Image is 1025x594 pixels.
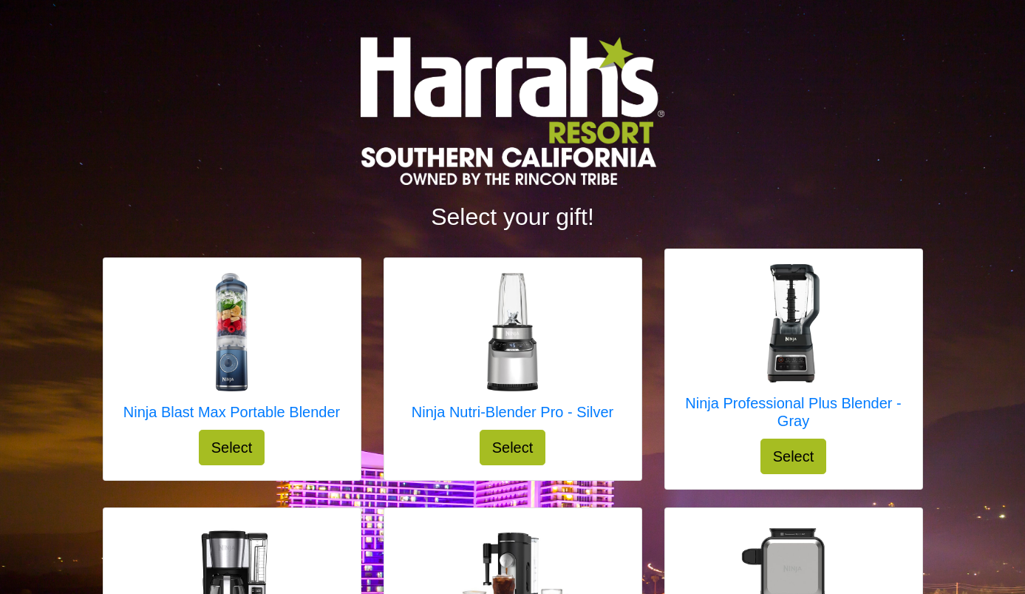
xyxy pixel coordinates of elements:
[680,264,907,439] a: Ninja Professional Plus Blender - Gray Ninja Professional Plus Blender - Gray
[480,430,546,465] button: Select
[412,273,613,430] a: Ninja Nutri-Blender Pro - Silver Ninja Nutri-Blender Pro - Silver
[123,273,340,430] a: Ninja Blast Max Portable Blender Ninja Blast Max Portable Blender
[172,273,290,391] img: Ninja Blast Max Portable Blender
[103,203,923,231] h2: Select your gift!
[412,403,613,421] h5: Ninja Nutri-Blender Pro - Silver
[361,37,664,185] img: Logo
[735,264,853,382] img: Ninja Professional Plus Blender - Gray
[123,403,340,421] h5: Ninja Blast Max Portable Blender
[199,430,265,465] button: Select
[453,273,571,391] img: Ninja Nutri-Blender Pro - Silver
[760,439,827,474] button: Select
[680,394,907,430] h5: Ninja Professional Plus Blender - Gray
